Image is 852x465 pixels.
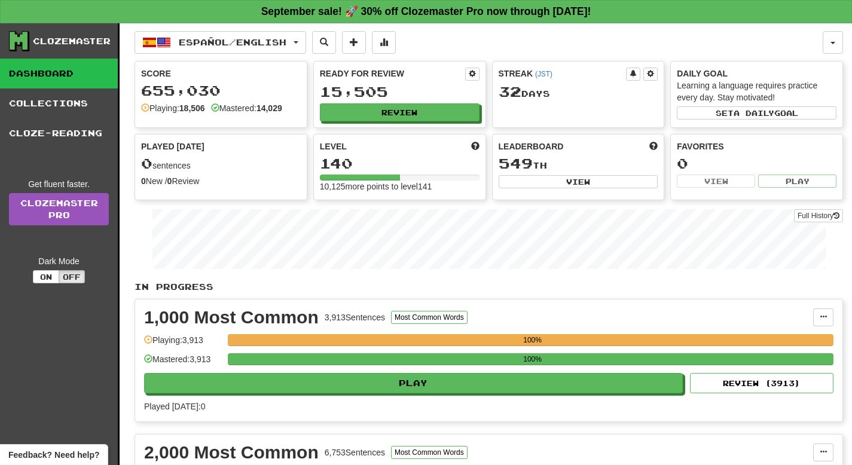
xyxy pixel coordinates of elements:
div: 2,000 Most Common [144,443,319,461]
span: a daily [734,109,774,117]
div: 100% [231,353,833,365]
button: Add sentence to collection [342,31,366,54]
div: 6,753 Sentences [325,446,385,458]
div: Get fluent faster. [9,178,109,190]
strong: 18,506 [179,103,205,113]
button: Play [144,373,683,393]
a: ClozemasterPro [9,193,109,225]
div: 10,125 more points to level 141 [320,181,480,192]
a: (JST) [535,70,552,78]
span: 0 [141,155,152,172]
span: Español / English [179,37,286,47]
button: Most Common Words [391,446,468,459]
div: 3,913 Sentences [325,311,385,323]
div: Playing: [141,102,205,114]
div: 655,030 [141,83,301,98]
div: Day s [499,84,658,100]
span: 32 [499,83,521,100]
p: In Progress [135,281,843,293]
div: 140 [320,156,480,171]
div: Clozemaster [33,35,111,47]
span: 549 [499,155,533,172]
span: Open feedback widget [8,449,99,461]
button: Off [59,270,85,283]
span: Score more points to level up [471,140,480,152]
div: Ready for Review [320,68,465,79]
span: Level [320,140,347,152]
button: More stats [372,31,396,54]
span: Leaderboard [499,140,564,152]
div: Streak [499,68,627,79]
div: Playing: 3,913 [144,334,222,354]
div: Learning a language requires practice every day. Stay motivated! [677,79,836,103]
strong: 14,029 [256,103,282,113]
button: Español/English [135,31,306,54]
div: Daily Goal [677,68,836,79]
span: Played [DATE]: 0 [144,402,205,411]
div: 0 [677,156,836,171]
div: Score [141,68,301,79]
span: Played [DATE] [141,140,204,152]
button: Play [758,175,836,188]
div: 1,000 Most Common [144,308,319,326]
strong: September sale! 🚀 30% off Clozemaster Pro now through [DATE]! [261,5,591,17]
button: Search sentences [312,31,336,54]
button: View [677,175,755,188]
button: Full History [794,209,843,222]
div: Favorites [677,140,836,152]
div: th [499,156,658,172]
strong: 0 [167,176,172,186]
button: Review [320,103,480,121]
div: sentences [141,156,301,172]
div: Mastered: [211,102,282,114]
button: Most Common Words [391,311,468,324]
div: Mastered: 3,913 [144,353,222,373]
button: View [499,175,658,188]
div: 15,505 [320,84,480,99]
div: New / Review [141,175,301,187]
div: 100% [231,334,833,346]
div: Dark Mode [9,255,109,267]
button: Review (3913) [690,373,833,393]
button: On [33,270,59,283]
button: Seta dailygoal [677,106,836,120]
span: This week in points, UTC [649,140,658,152]
strong: 0 [141,176,146,186]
